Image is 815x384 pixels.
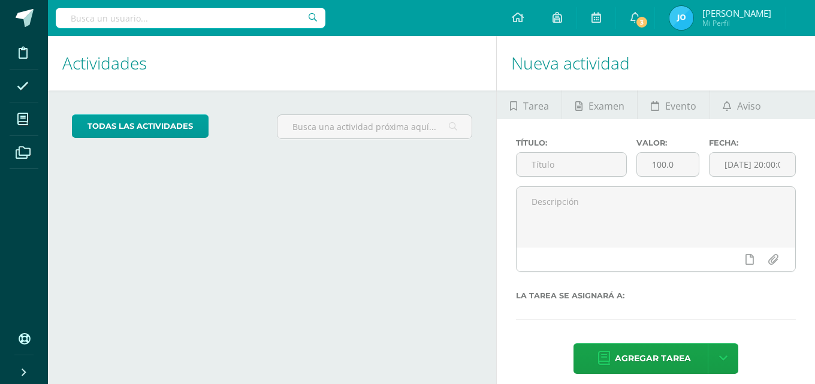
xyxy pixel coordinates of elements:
[737,92,761,120] span: Aviso
[702,7,771,19] span: [PERSON_NAME]
[636,138,699,147] label: Valor:
[562,90,637,119] a: Examen
[638,90,709,119] a: Evento
[615,344,691,373] span: Agregar tarea
[517,153,626,176] input: Título
[56,8,325,28] input: Busca un usuario...
[516,138,627,147] label: Título:
[497,90,562,119] a: Tarea
[588,92,624,120] span: Examen
[637,153,699,176] input: Puntos máximos
[702,18,771,28] span: Mi Perfil
[709,138,796,147] label: Fecha:
[635,16,648,29] span: 3
[62,36,482,90] h1: Actividades
[665,92,696,120] span: Evento
[511,36,801,90] h1: Nueva actividad
[710,153,795,176] input: Fecha de entrega
[516,291,796,300] label: La tarea se asignará a:
[710,90,774,119] a: Aviso
[277,115,472,138] input: Busca una actividad próxima aquí...
[669,6,693,30] img: 0c5511dc06ee6ae7c7da3ebbca606f85.png
[72,114,209,138] a: todas las Actividades
[523,92,549,120] span: Tarea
